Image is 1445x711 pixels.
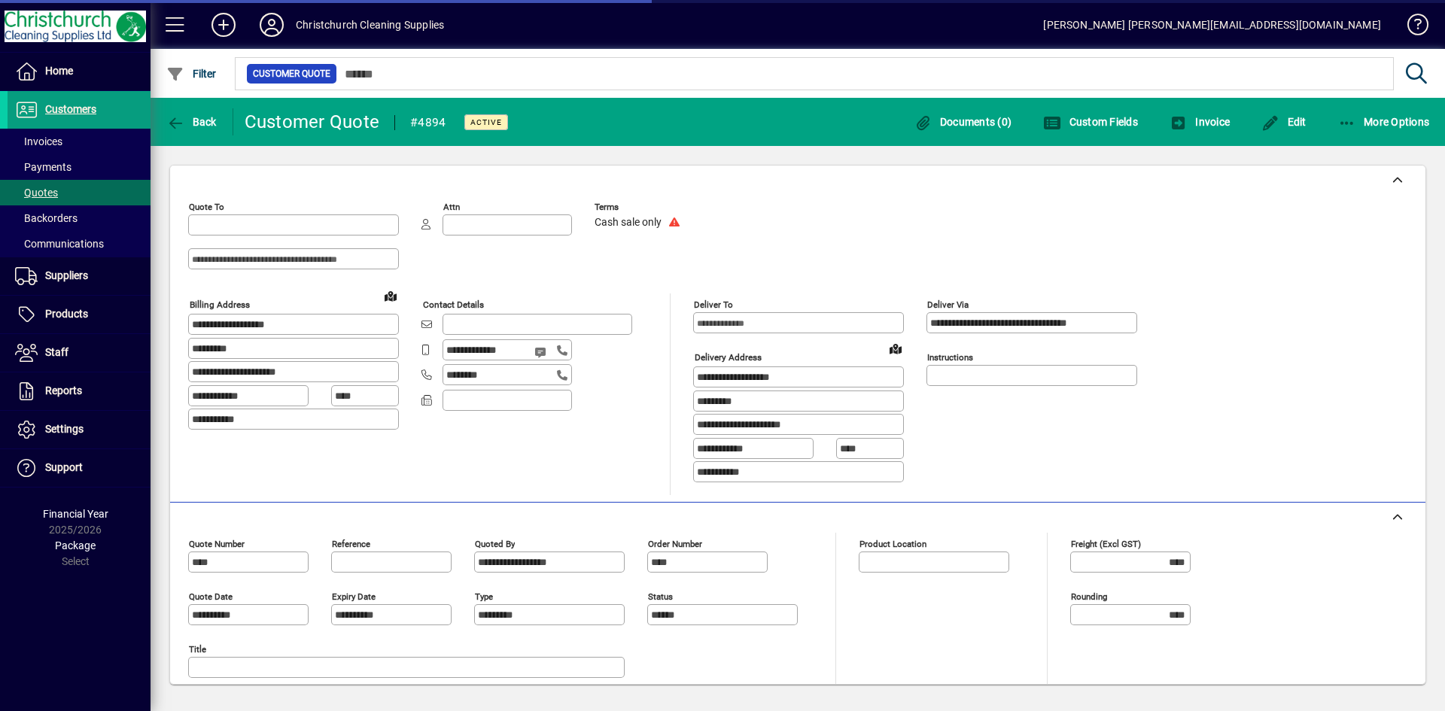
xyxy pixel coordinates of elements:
[45,103,96,115] span: Customers
[8,180,151,205] a: Quotes
[595,202,685,212] span: Terms
[914,116,1011,128] span: Documents (0)
[927,299,969,310] mat-label: Deliver via
[189,643,206,654] mat-label: Title
[910,108,1015,135] button: Documents (0)
[410,111,446,135] div: #4894
[1258,108,1310,135] button: Edit
[8,334,151,372] a: Staff
[524,334,560,370] button: Send SMS
[648,538,702,548] mat-label: Order number
[163,60,221,87] button: Filter
[332,591,376,601] mat-label: Expiry date
[595,217,662,229] span: Cash sale only
[296,13,444,37] div: Christchurch Cleaning Supplies
[8,129,151,154] a: Invoices
[15,212,78,224] span: Backorders
[8,154,151,180] a: Payments
[8,53,151,90] a: Home
[8,411,151,448] a: Settings
[1166,108,1234,135] button: Invoice
[1071,591,1107,601] mat-label: Rounding
[1261,116,1307,128] span: Edit
[694,299,733,310] mat-label: Deliver To
[8,296,151,333] a: Products
[45,65,73,77] span: Home
[8,205,151,231] a: Backorders
[15,238,104,250] span: Communications
[253,66,330,81] span: Customer Quote
[45,384,82,397] span: Reports
[45,461,83,473] span: Support
[55,539,96,551] span: Package
[443,202,460,212] mat-label: Attn
[166,68,217,80] span: Filter
[1071,538,1141,548] mat-label: Freight (excl GST)
[189,202,224,212] mat-label: Quote To
[470,117,502,127] span: Active
[475,538,515,548] mat-label: Quoted by
[8,257,151,295] a: Suppliers
[379,284,403,308] a: View on map
[884,336,908,360] a: View on map
[648,591,673,601] mat-label: Status
[1043,116,1138,128] span: Custom Fields
[189,591,233,601] mat-label: Quote date
[15,161,71,173] span: Payments
[163,108,221,135] button: Back
[45,423,84,435] span: Settings
[8,372,151,410] a: Reports
[8,231,151,257] a: Communications
[1396,3,1426,52] a: Knowledge Base
[15,187,58,199] span: Quotes
[1338,116,1430,128] span: More Options
[927,352,973,363] mat-label: Instructions
[859,538,926,548] mat-label: Product location
[151,108,233,135] app-page-header-button: Back
[15,135,62,147] span: Invoices
[45,269,88,281] span: Suppliers
[248,11,296,38] button: Profile
[245,110,380,134] div: Customer Quote
[332,538,370,548] mat-label: Reference
[45,308,88,320] span: Products
[45,346,68,358] span: Staff
[1039,108,1142,135] button: Custom Fields
[1043,13,1381,37] div: [PERSON_NAME] [PERSON_NAME][EMAIL_ADDRESS][DOMAIN_NAME]
[43,508,108,520] span: Financial Year
[475,591,493,601] mat-label: Type
[166,116,217,128] span: Back
[199,11,248,38] button: Add
[189,538,245,548] mat-label: Quote number
[8,449,151,487] a: Support
[1170,116,1230,128] span: Invoice
[1334,108,1434,135] button: More Options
